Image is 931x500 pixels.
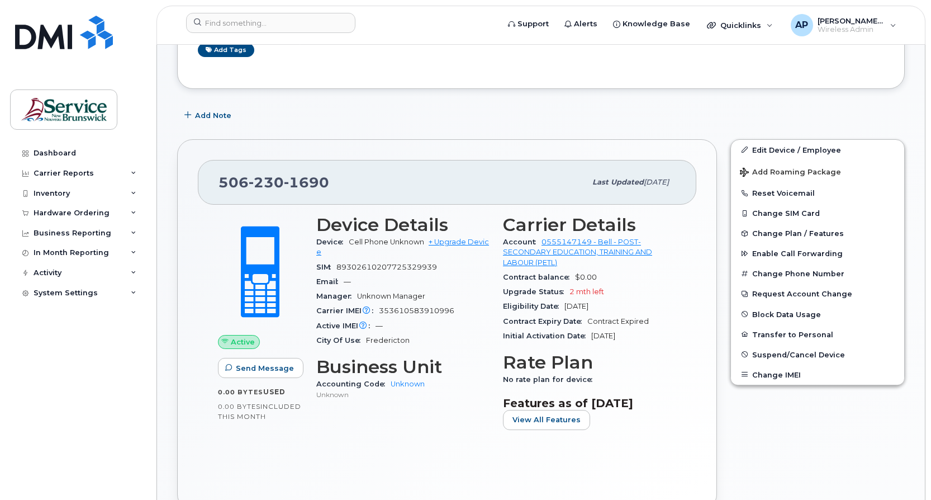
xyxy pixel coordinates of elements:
[818,25,885,34] span: Wireless Admin
[795,18,808,32] span: AP
[218,388,263,396] span: 0.00 Bytes
[731,263,904,284] button: Change Phone Number
[731,140,904,160] a: Edit Device / Employee
[575,273,597,281] span: $0.00
[740,168,841,178] span: Add Roaming Package
[344,277,351,286] span: —
[316,380,391,388] span: Accounting Code
[316,238,349,246] span: Device
[731,324,904,345] button: Transfer to Personal
[177,106,241,126] button: Add Note
[349,238,424,246] span: Cell Phone Unknown
[316,357,490,377] h3: Business Unit
[503,410,590,430] button: View All Features
[218,174,329,191] span: 506
[284,174,329,191] span: 1690
[316,263,336,271] span: SIM
[644,178,669,186] span: [DATE]
[316,215,490,235] h3: Device Details
[752,350,845,359] span: Suspend/Cancel Device
[818,16,885,25] span: [PERSON_NAME] (PETL/EPFT)
[366,336,410,345] span: Fredericton
[231,337,255,347] span: Active
[699,14,781,36] div: Quicklinks
[503,273,575,281] span: Contract balance
[249,174,284,191] span: 230
[316,306,379,315] span: Carrier IMEI
[503,238,652,267] a: 0555147149 - Bell - POST-SECONDARY EDUCATION, TRAINING AND LABOUR (PETL)
[623,18,690,30] span: Knowledge Base
[357,292,425,300] span: Unknown Manager
[731,365,904,385] button: Change IMEI
[557,13,605,35] a: Alerts
[503,215,676,235] h3: Carrier Details
[731,183,904,203] button: Reset Voicemail
[503,302,564,310] span: Eligibility Date
[195,110,231,121] span: Add Note
[316,336,366,345] span: City Of Use
[503,238,541,246] span: Account
[564,302,588,310] span: [DATE]
[503,332,591,340] span: Initial Activation Date
[316,292,357,300] span: Manager
[731,284,904,304] button: Request Account Change
[336,263,437,271] span: 89302610207725329939
[731,223,904,243] button: Change Plan / Features
[218,402,301,421] span: included this month
[379,306,454,315] span: 353610583910996
[316,322,376,330] span: Active IMEI
[574,18,597,30] span: Alerts
[752,229,844,238] span: Change Plan / Features
[605,13,698,35] a: Knowledge Base
[316,277,344,286] span: Email
[500,13,557,35] a: Support
[236,363,294,374] span: Send Message
[783,14,904,36] div: Arseneau, Pierre-Luc (PETL/EPFT)
[503,317,587,326] span: Contract Expiry Date
[186,13,355,33] input: Find something...
[720,21,761,30] span: Quicklinks
[198,43,254,57] a: Add tags
[592,178,644,186] span: Last updated
[503,375,598,384] span: No rate plan for device
[218,403,260,411] span: 0.00 Bytes
[391,380,425,388] a: Unknown
[512,414,581,425] span: View All Features
[731,345,904,365] button: Suspend/Cancel Device
[316,390,490,399] p: Unknown
[503,352,676,372] h3: Rate Plan
[263,388,286,396] span: used
[731,304,904,324] button: Block Data Usage
[503,397,676,410] h3: Features as of [DATE]
[376,322,383,330] span: —
[591,332,615,340] span: [DATE]
[218,358,303,378] button: Send Message
[517,18,549,30] span: Support
[731,160,904,183] button: Add Roaming Package
[569,287,604,296] span: 2 mth left
[503,287,569,296] span: Upgrade Status
[731,243,904,263] button: Enable Call Forwarding
[731,203,904,223] button: Change SIM Card
[752,249,843,258] span: Enable Call Forwarding
[587,317,649,326] span: Contract Expired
